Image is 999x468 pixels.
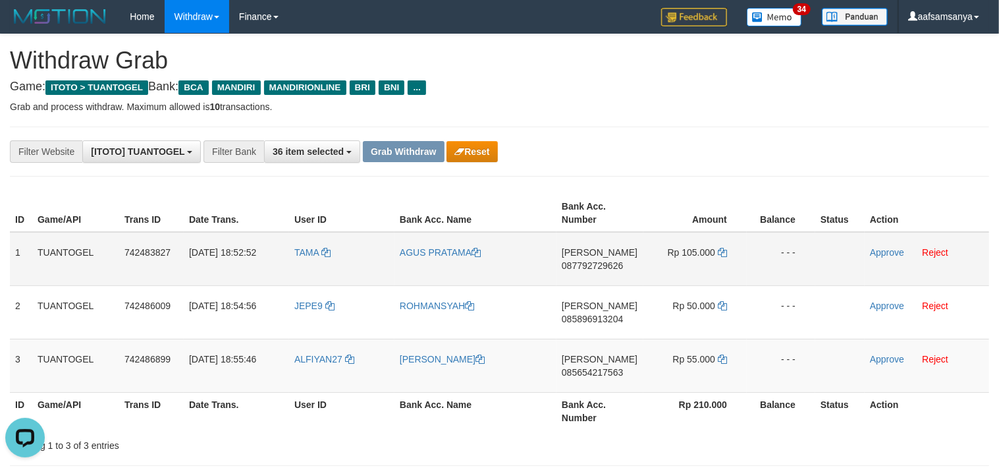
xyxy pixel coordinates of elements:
th: Balance [747,194,815,232]
span: [PERSON_NAME] [562,247,637,258]
span: [PERSON_NAME] [562,354,637,365]
img: MOTION_logo.png [10,7,110,26]
p: Grab and process withdraw. Maximum allowed is transactions. [10,100,989,113]
a: TAMA [294,247,331,258]
a: Reject [922,301,948,311]
button: Reset [446,141,497,162]
td: TUANTOGEL [32,285,119,339]
th: Date Trans. [184,392,289,430]
button: Open LiveChat chat widget [5,5,45,45]
th: Status [815,392,865,430]
span: Copy 085896913204 to clipboard [562,314,623,324]
td: 3 [10,339,32,392]
h4: Game: Bank: [10,80,989,94]
a: Approve [870,354,904,365]
span: Copy 085654217563 to clipboard [562,367,623,378]
th: Rp 210.000 [643,392,747,430]
a: [PERSON_NAME] [400,354,485,365]
span: [ITOTO] TUANTOGEL [91,146,184,157]
td: - - - [747,339,815,392]
span: ... [408,80,425,95]
th: Action [865,392,989,430]
span: 742486009 [124,301,171,311]
span: [DATE] 18:52:52 [189,247,256,258]
h1: Withdraw Grab [10,47,989,74]
td: - - - [747,232,815,286]
a: Reject [922,247,948,258]
div: Showing 1 to 3 of 3 entries [10,434,406,452]
th: Trans ID [119,392,184,430]
th: Amount [643,194,747,232]
a: ALFIYAN27 [294,354,354,365]
img: Button%20Memo.svg [747,8,802,26]
span: ITOTO > TUANTOGEL [45,80,148,95]
span: MANDIRIONLINE [264,80,346,95]
th: Action [865,194,989,232]
th: ID [10,194,32,232]
a: Copy 105000 to clipboard [718,247,727,258]
th: Date Trans. [184,194,289,232]
span: 742483827 [124,247,171,258]
a: Approve [870,301,904,311]
th: Bank Acc. Number [556,392,643,430]
th: Balance [747,392,815,430]
span: 36 item selected [273,146,344,157]
span: [DATE] 18:54:56 [189,301,256,311]
a: Reject [922,354,948,365]
a: Approve [870,247,904,258]
th: Game/API [32,194,119,232]
span: Rp 55.000 [673,354,716,365]
span: ALFIYAN27 [294,354,342,365]
th: User ID [289,392,394,430]
button: 36 item selected [264,140,360,163]
img: Feedback.jpg [661,8,727,26]
span: 34 [793,3,811,15]
span: [PERSON_NAME] [562,301,637,311]
span: 742486899 [124,354,171,365]
td: 1 [10,232,32,286]
div: Filter Website [10,140,82,163]
th: Status [815,194,865,232]
span: BRI [350,80,375,95]
th: Game/API [32,392,119,430]
th: Bank Acc. Number [556,194,643,232]
span: Copy 087792729626 to clipboard [562,260,623,271]
a: ROHMANSYAH [400,301,474,311]
span: TAMA [294,247,319,258]
button: Grab Withdraw [363,141,444,162]
span: BNI [379,80,404,95]
button: [ITOTO] TUANTOGEL [82,140,201,163]
span: Rp 50.000 [673,301,716,311]
span: BCA [178,80,208,95]
a: Copy 50000 to clipboard [718,301,727,311]
span: MANDIRI [212,80,261,95]
img: panduan.png [822,8,888,26]
td: TUANTOGEL [32,232,119,286]
th: Bank Acc. Name [394,392,556,430]
td: TUANTOGEL [32,339,119,392]
strong: 10 [209,102,220,112]
a: Copy 55000 to clipboard [718,354,727,365]
span: JEPE9 [294,301,323,311]
td: 2 [10,285,32,339]
th: Trans ID [119,194,184,232]
a: AGUS PRATAMA [400,247,481,258]
th: User ID [289,194,394,232]
a: JEPE9 [294,301,335,311]
span: Rp 105.000 [668,247,715,258]
th: Bank Acc. Name [394,194,556,232]
span: [DATE] 18:55:46 [189,354,256,365]
th: ID [10,392,32,430]
div: Filter Bank [203,140,264,163]
td: - - - [747,285,815,339]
